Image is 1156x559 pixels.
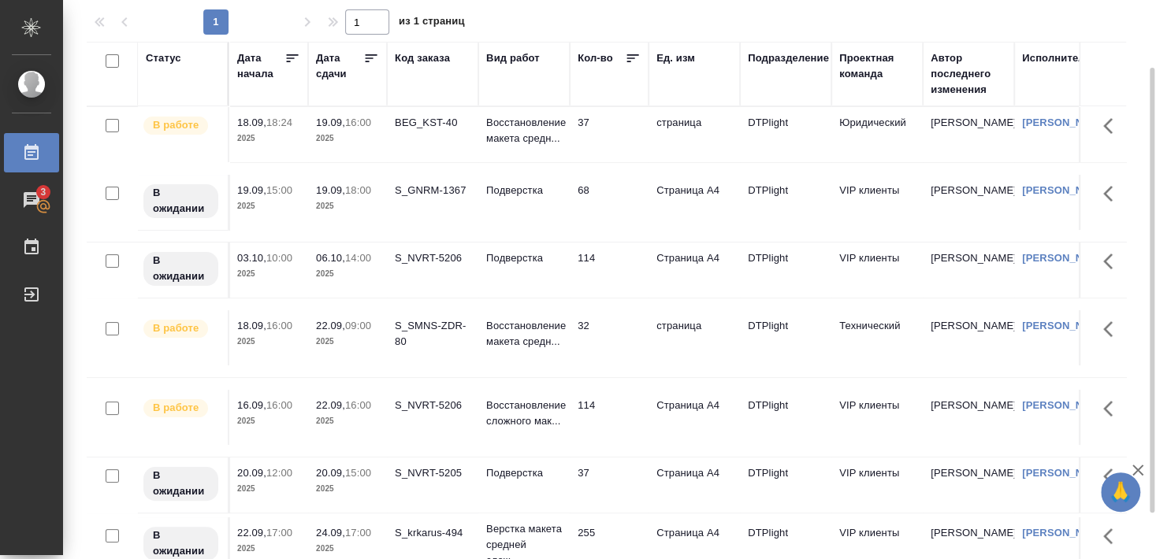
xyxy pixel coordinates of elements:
[831,457,923,513] td: VIP клиенты
[486,250,562,266] p: Подверстка
[839,50,915,82] div: Проектная команда
[153,528,209,559] p: В ожидании
[1022,467,1110,479] a: [PERSON_NAME]
[153,117,199,133] p: В работе
[31,184,55,200] span: 3
[237,266,300,282] p: 2025
[740,242,831,298] td: DTPlight
[570,310,649,365] td: 32
[649,310,740,365] td: страница
[395,525,470,541] div: S_krkarus-494
[1022,399,1110,411] a: [PERSON_NAME]
[345,527,371,539] p: 17:00
[345,467,371,479] p: 15:00
[237,481,300,497] p: 2025
[316,527,345,539] p: 24.09,
[649,242,740,298] td: Страница А4
[578,50,613,66] div: Кол-во
[266,527,292,539] p: 17:00
[345,184,371,196] p: 18:00
[142,318,220,339] div: Исполнитель выполняет работу
[1094,457,1132,495] button: Здесь прячутся важные кнопки
[395,465,470,481] div: S_NVRT-5205
[266,117,292,128] p: 18:24
[142,398,220,419] div: Исполнитель выполняет работу
[395,115,470,131] div: BEG_KST-40
[399,12,465,35] span: из 1 страниц
[316,198,379,214] p: 2025
[237,50,284,82] div: Дата начала
[831,175,923,230] td: VIP клиенты
[142,183,220,220] div: Исполнитель назначен, приступать к работе пока рано
[4,180,59,220] a: 3
[740,175,831,230] td: DTPlight
[486,318,562,350] p: Восстановление макета средн...
[142,250,220,287] div: Исполнитель назначен, приступать к работе пока рано
[1094,107,1132,145] button: Здесь прячутся важные кнопки
[316,541,379,557] p: 2025
[1107,476,1134,509] span: 🙏
[395,250,470,266] div: S_NVRT-5206
[266,399,292,411] p: 16:00
[486,465,562,481] p: Подверстка
[1094,310,1132,348] button: Здесь прячутся важные кнопки
[316,320,345,331] p: 22.09,
[570,107,649,162] td: 37
[1022,50,1091,66] div: Исполнитель
[1022,184,1110,196] a: [PERSON_NAME]
[1094,517,1132,555] button: Здесь прячутся важные кнопки
[831,107,923,162] td: Юридический
[237,467,266,479] p: 20.09,
[649,390,740,445] td: Страница А4
[237,252,266,264] p: 03.10,
[237,184,266,196] p: 19.09,
[316,413,379,429] p: 2025
[266,467,292,479] p: 12:00
[237,334,300,350] p: 2025
[570,175,649,230] td: 68
[570,390,649,445] td: 114
[316,184,345,196] p: 19.09,
[345,320,371,331] p: 09:00
[923,390,1014,445] td: [PERSON_NAME]
[345,399,371,411] p: 16:00
[153,185,209,217] p: В ожидании
[831,390,923,445] td: VIP клиенты
[923,107,1014,162] td: [PERSON_NAME]
[395,318,470,350] div: S_SMNS-ZDR-80
[656,50,695,66] div: Ед. изм
[1022,527,1110,539] a: [PERSON_NAME]
[316,334,379,350] p: 2025
[237,527,266,539] p: 22.09,
[237,413,300,429] p: 2025
[142,115,220,136] div: Исполнитель выполняет работу
[1094,175,1132,213] button: Здесь прячутся важные кнопки
[486,115,562,146] p: Восстановление макета средн...
[395,183,470,198] div: S_GNRM-1367
[153,320,199,336] p: В работе
[237,131,300,146] p: 2025
[931,50,1006,98] div: Автор последнего изменения
[266,320,292,331] p: 16:00
[237,117,266,128] p: 18.09,
[316,266,379,282] p: 2025
[486,183,562,198] p: Подверстка
[831,310,923,365] td: Технический
[395,50,450,66] div: Код заказа
[153,468,209,499] p: В ожидании
[266,252,292,264] p: 10:00
[237,399,266,411] p: 16.09,
[316,467,345,479] p: 20.09,
[1094,242,1132,280] button: Здесь прячутся важные кнопки
[266,184,292,196] p: 15:00
[316,131,379,146] p: 2025
[316,399,345,411] p: 22.09,
[486,398,562,429] p: Восстановление сложного мак...
[153,253,209,284] p: В ожидании
[395,398,470,413] div: S_NVRT-5206
[1094,390,1132,428] button: Здесь прячутся важные кнопки
[316,481,379,497] p: 2025
[237,541,300,557] p: 2025
[740,390,831,445] td: DTPlight
[142,465,220,502] div: Исполнитель назначен, приступать к работе пока рано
